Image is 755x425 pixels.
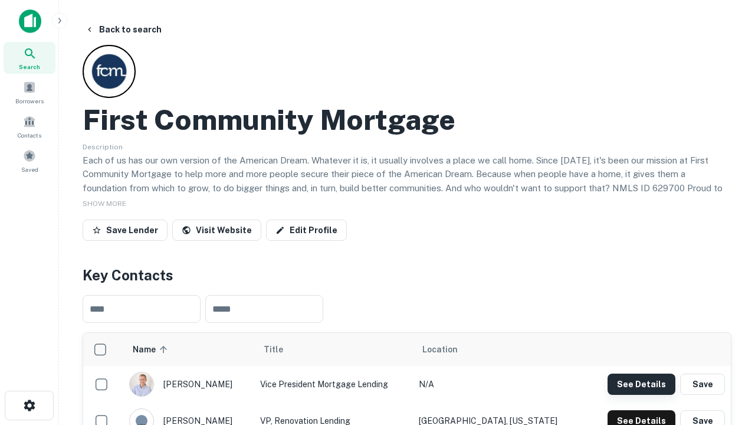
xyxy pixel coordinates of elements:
[422,342,458,357] span: Location
[264,342,298,357] span: Title
[130,372,153,396] img: 1520878720083
[83,143,123,151] span: Description
[266,220,347,241] a: Edit Profile
[254,333,413,366] th: Title
[19,62,40,71] span: Search
[80,19,166,40] button: Back to search
[413,333,584,366] th: Location
[83,103,455,137] h2: First Community Mortgage
[133,342,171,357] span: Name
[4,76,55,108] a: Borrowers
[18,130,41,140] span: Contacts
[413,366,584,403] td: N/A
[696,293,755,349] iframe: Chat Widget
[15,96,44,106] span: Borrowers
[254,366,413,403] td: Vice President Mortgage Lending
[4,145,55,176] a: Saved
[19,9,41,33] img: capitalize-icon.png
[172,220,261,241] a: Visit Website
[608,374,675,395] button: See Details
[680,374,725,395] button: Save
[4,110,55,142] a: Contacts
[83,264,731,286] h4: Key Contacts
[83,200,126,208] span: SHOW MORE
[129,372,248,397] div: [PERSON_NAME]
[21,165,38,174] span: Saved
[123,333,254,366] th: Name
[4,42,55,74] a: Search
[83,153,731,209] p: Each of us has our own version of the American Dream. Whatever it is, it usually involves a place...
[83,220,168,241] button: Save Lender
